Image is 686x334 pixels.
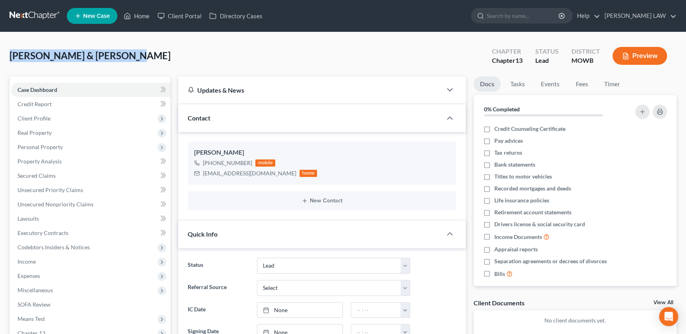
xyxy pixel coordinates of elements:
span: Personal Property [17,144,63,150]
strong: 0% Completed [484,106,520,113]
span: Bank statements [494,161,535,169]
a: Executory Contracts [11,226,170,240]
span: Bills [494,270,505,278]
span: Retirement account statements [494,208,571,216]
div: [PHONE_NUMBER] [203,159,252,167]
a: Home [120,9,154,23]
span: Drivers license & social security card [494,220,585,228]
span: Income [17,258,36,265]
span: Real Property [17,129,52,136]
div: Status [535,47,558,56]
span: Quick Info [188,230,218,238]
a: Fees [569,76,595,92]
span: New Case [83,13,110,19]
a: Docs [474,76,501,92]
span: SOFA Review [17,301,51,308]
span: Client Profile [17,115,51,122]
span: Appraisal reports [494,245,538,253]
a: Credit Report [11,97,170,111]
span: Lawsuits [17,215,39,222]
div: Updates & News [188,86,432,94]
div: Chapter [492,56,522,65]
a: Unsecured Nonpriority Claims [11,197,170,212]
span: Life insurance policies [494,196,549,204]
div: Lead [535,56,558,65]
span: Titles to motor vehicles [494,173,552,181]
a: [PERSON_NAME] LAW [600,9,676,23]
div: [EMAIL_ADDRESS][DOMAIN_NAME] [203,169,296,177]
span: Unsecured Priority Claims [17,186,83,193]
span: Recorded mortgages and deeds [494,184,571,192]
span: Codebtors Insiders & Notices [17,244,90,250]
span: Miscellaneous [17,287,53,293]
a: Property Analysis [11,154,170,169]
span: Case Dashboard [17,86,57,93]
button: New Contact [194,198,449,204]
div: [PERSON_NAME] [194,148,449,157]
a: Tasks [504,76,531,92]
span: Contact [188,114,210,122]
a: Directory Cases [205,9,266,23]
a: SOFA Review [11,297,170,312]
a: None [257,303,342,318]
span: 13 [515,56,522,64]
input: Search by name... [487,8,560,23]
span: Tax returns [494,149,522,157]
span: Pay advices [494,137,523,145]
a: View All [653,300,673,305]
div: Chapter [492,47,522,56]
span: Means Test [17,315,45,322]
label: Referral Source [184,280,253,296]
span: [PERSON_NAME] & [PERSON_NAME] [10,50,171,61]
a: Help [573,9,600,23]
div: Client Documents [474,299,525,307]
span: Property Analysis [17,158,62,165]
span: Executory Contracts [17,229,68,236]
div: home [299,170,317,177]
span: Credit Counseling Certificate [494,125,566,133]
a: Events [534,76,566,92]
a: Unsecured Priority Claims [11,183,170,197]
input: -- : -- [351,303,401,318]
p: No client documents yet. [480,317,670,324]
a: Case Dashboard [11,83,170,97]
button: Preview [612,47,667,65]
span: Unsecured Nonpriority Claims [17,201,93,208]
a: Secured Claims [11,169,170,183]
span: Credit Report [17,101,52,107]
div: MOWB [571,56,600,65]
div: Open Intercom Messenger [659,307,678,326]
div: District [571,47,600,56]
div: mobile [255,159,275,167]
a: Timer [598,76,626,92]
label: Status [184,258,253,274]
span: Expenses [17,272,40,279]
span: Income Documents [494,233,542,241]
span: Secured Claims [17,172,56,179]
label: IC Date [184,302,253,318]
span: Separation agreements or decrees of divorces [494,257,607,265]
a: Lawsuits [11,212,170,226]
a: Client Portal [154,9,205,23]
